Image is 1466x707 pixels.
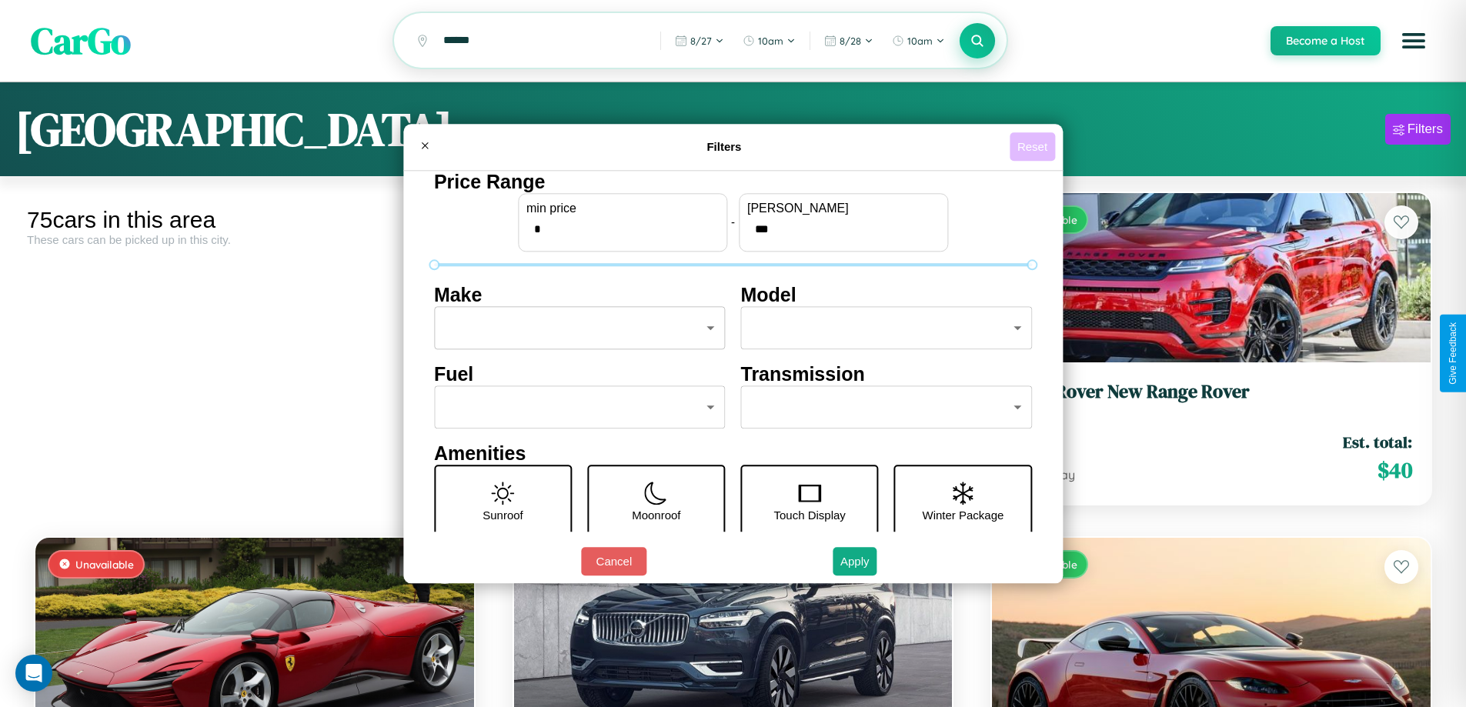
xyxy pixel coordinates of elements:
[690,35,712,47] span: 8 / 27
[923,505,1004,525] p: Winter Package
[31,15,131,66] span: CarGo
[75,558,134,571] span: Unavailable
[741,284,1033,306] h4: Model
[434,284,726,306] h4: Make
[884,28,953,53] button: 10am
[773,505,845,525] p: Touch Display
[526,202,719,215] label: min price
[1408,122,1443,137] div: Filters
[667,28,732,53] button: 8/27
[1010,381,1412,403] h3: Land Rover New Range Rover
[735,28,803,53] button: 10am
[1271,26,1381,55] button: Become a Host
[840,35,861,47] span: 8 / 28
[1448,322,1458,385] div: Give Feedback
[439,140,1010,153] h4: Filters
[758,35,783,47] span: 10am
[27,233,483,246] div: These cars can be picked up in this city.
[731,212,735,232] p: -
[747,202,940,215] label: [PERSON_NAME]
[434,171,1032,193] h4: Price Range
[833,547,877,575] button: Apply
[27,207,483,233] div: 75 cars in this area
[632,505,680,525] p: Moonroof
[907,35,933,47] span: 10am
[741,363,1033,385] h4: Transmission
[1010,132,1055,161] button: Reset
[1343,431,1412,453] span: Est. total:
[1385,114,1451,145] button: Filters
[15,98,452,161] h1: [GEOGRAPHIC_DATA]
[1392,19,1435,62] button: Open menu
[581,547,646,575] button: Cancel
[434,442,1032,465] h4: Amenities
[816,28,881,53] button: 8/28
[434,363,726,385] h4: Fuel
[1378,455,1412,485] span: $ 40
[15,655,52,692] div: Open Intercom Messenger
[483,505,523,525] p: Sunroof
[1010,381,1412,419] a: Land Rover New Range Rover2020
